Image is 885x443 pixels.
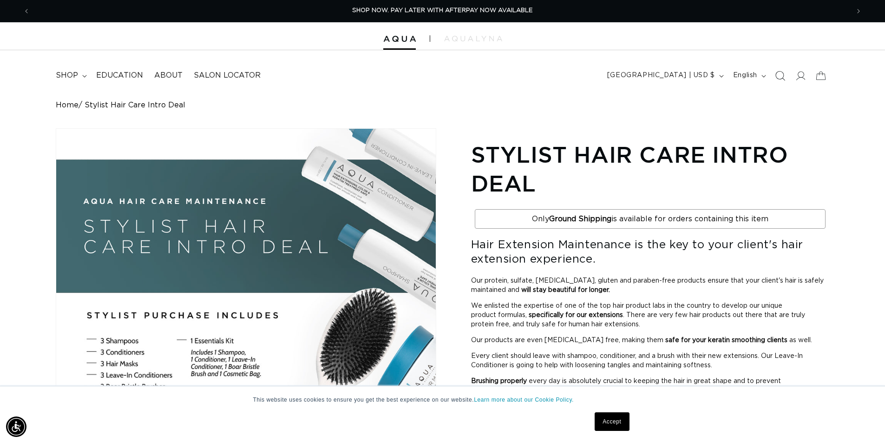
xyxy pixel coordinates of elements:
[475,209,826,229] p: Only is available for orders containing this item
[607,71,715,80] span: [GEOGRAPHIC_DATA] | USD $
[149,65,188,86] a: About
[471,336,829,345] p: Our products are even [MEDICAL_DATA] free, making them as well.
[444,36,502,41] img: aqualyna.com
[85,101,185,110] span: Stylist Hair Care Intro Deal
[154,71,183,80] span: About
[56,101,79,110] a: Home
[728,67,770,85] button: English
[471,276,829,295] p: Our protein, sulfate, [MEDICAL_DATA], gluten and paraben-free products ensure that your client's ...
[602,67,728,85] button: [GEOGRAPHIC_DATA] | USD $
[352,7,533,13] span: SHOP NOW. PAY LATER WITH AFTERPAY NOW AVAILABLE
[96,71,143,80] span: Education
[839,398,885,443] iframe: Chat Widget
[471,377,829,395] p: every day is absolutely crucial to keeping the hair in great shape and to prevent [PERSON_NAME] a...
[471,351,829,370] p: Every client should leave with shampoo, conditioner, and a brush with their new extensions. Our L...
[91,65,149,86] a: Education
[549,215,611,223] strong: Ground Shipping
[595,412,629,431] a: Accept
[848,2,869,20] button: Next announcement
[16,2,37,20] button: Previous announcement
[6,417,26,437] div: Accessibility Menu
[519,287,610,293] strong: will stay beautiful for longer.
[471,238,829,267] h2: Hair Extension Maintenance is the key to your client's hair extension experience.
[529,312,623,318] strong: specifically for our extensions
[665,337,787,344] strong: safe for your keratin smoothing clients
[733,71,757,80] span: English
[383,36,416,42] img: Aqua Hair Extensions
[471,301,829,329] p: We enlisted the expertise of one of the top hair product labs in the country to develop our uniqu...
[253,396,632,404] p: This website uses cookies to ensure you get the best experience on our website.
[770,66,790,86] summary: Search
[474,397,574,403] a: Learn more about our Cookie Policy.
[471,378,527,384] strong: Brushing properly
[50,65,91,86] summary: shop
[56,71,78,80] span: shop
[471,140,829,198] h1: Stylist Hair Care Intro Deal
[56,101,829,110] nav: breadcrumbs
[188,65,266,86] a: Salon Locator
[194,71,261,80] span: Salon Locator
